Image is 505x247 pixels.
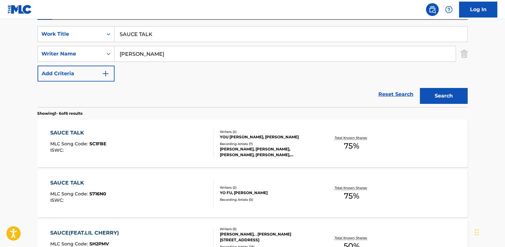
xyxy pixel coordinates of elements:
span: ISWC : [50,147,65,153]
span: S716N0 [89,191,106,197]
img: MLC Logo [8,5,32,14]
button: Add Criteria [38,66,115,82]
p: Total Known Shares: [335,236,369,240]
div: [PERSON_NAME], [PERSON_NAME], [PERSON_NAME], [PERSON_NAME], [PERSON_NAME] [220,146,316,158]
form: Search Form [38,26,468,107]
div: SAUCE TALK [50,179,106,187]
div: Work Title [42,30,99,38]
span: ISWC : [50,197,65,203]
div: [PERSON_NAME], . [PERSON_NAME][STREET_ADDRESS] [220,231,316,243]
img: help [445,6,453,13]
img: Delete Criterion [461,46,468,62]
div: YOU [PERSON_NAME], [PERSON_NAME] [220,134,316,140]
a: Reset Search [375,87,417,101]
div: Writers ( 5 ) [220,227,316,231]
a: Log In [459,2,497,18]
img: 9d2ae6d4665cec9f34b9.svg [102,70,109,77]
div: Drag [475,223,479,242]
span: MLC Song Code : [50,241,89,247]
div: Writers ( 2 ) [220,185,316,190]
span: 75 % [344,140,359,152]
button: Search [420,88,468,104]
div: Writer Name [42,50,99,58]
span: SC1FBE [89,141,106,147]
iframe: Chat Widget [473,216,505,247]
div: SAUCE TALK [50,129,106,137]
div: Writers ( 2 ) [220,129,316,134]
img: search [429,6,436,13]
a: Public Search [426,3,439,16]
span: MLC Song Code : [50,141,89,147]
span: 75 % [344,190,359,202]
span: MLC Song Code : [50,191,89,197]
p: Total Known Shares: [335,135,369,140]
a: SAUCE TALKMLC Song Code:SC1FBEISWC:Writers (2)YOU [PERSON_NAME], [PERSON_NAME]Recording Artists (... [38,120,468,167]
div: Help [443,3,455,16]
p: Total Known Shares: [335,185,369,190]
div: Recording Artists ( 7 ) [220,142,316,146]
div: Recording Artists ( 0 ) [220,197,316,202]
p: Showing 1 - 6 of 6 results [38,111,83,116]
a: SAUCE TALKMLC Song Code:S716N0ISWC:Writers (2)YO FU, [PERSON_NAME]Recording Artists (0)Total Know... [38,170,468,217]
div: YO FU, [PERSON_NAME] [220,190,316,196]
span: SH2PMV [89,241,109,247]
div: SAUCE(FEAT.LIL CHERRY) [50,229,122,237]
